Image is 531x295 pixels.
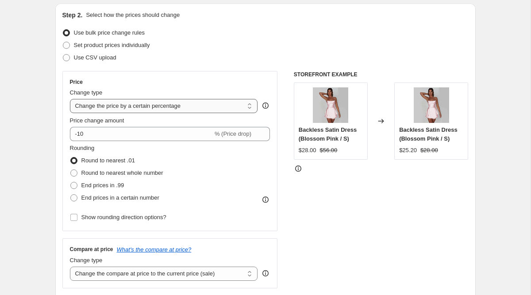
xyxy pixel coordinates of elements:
[74,42,150,48] span: Set product prices individually
[294,71,469,78] h6: STOREFRONT EXAMPLE
[74,29,145,36] span: Use bulk price change rules
[320,146,338,155] strike: $56.00
[299,146,316,155] div: $28.00
[215,130,251,137] span: % (Price drop)
[70,257,103,264] span: Change type
[70,127,213,141] input: -15
[81,182,124,189] span: End prices in .99
[399,126,458,142] span: Backless Satin Dress (Blossom Pink / S)
[70,145,95,151] span: Rounding
[62,11,83,20] h2: Step 2.
[117,246,192,253] button: What's the compare at price?
[70,117,124,124] span: Price change amount
[313,87,348,123] img: 069f43e4-f692-490b-b6fa-15dfe712f260-transformed_80x.jpg
[420,146,438,155] strike: $28.00
[261,101,270,110] div: help
[299,126,357,142] span: Backless Satin Dress (Blossom Pink / S)
[81,194,159,201] span: End prices in a certain number
[261,269,270,278] div: help
[70,89,103,96] span: Change type
[81,157,135,164] span: Round to nearest .01
[81,214,166,220] span: Show rounding direction options?
[86,11,180,20] p: Select how the prices should change
[70,79,83,86] h3: Price
[414,87,449,123] img: 069f43e4-f692-490b-b6fa-15dfe712f260-transformed_80x.jpg
[399,146,417,155] div: $25.20
[74,54,116,61] span: Use CSV upload
[81,169,163,176] span: Round to nearest whole number
[70,246,113,253] h3: Compare at price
